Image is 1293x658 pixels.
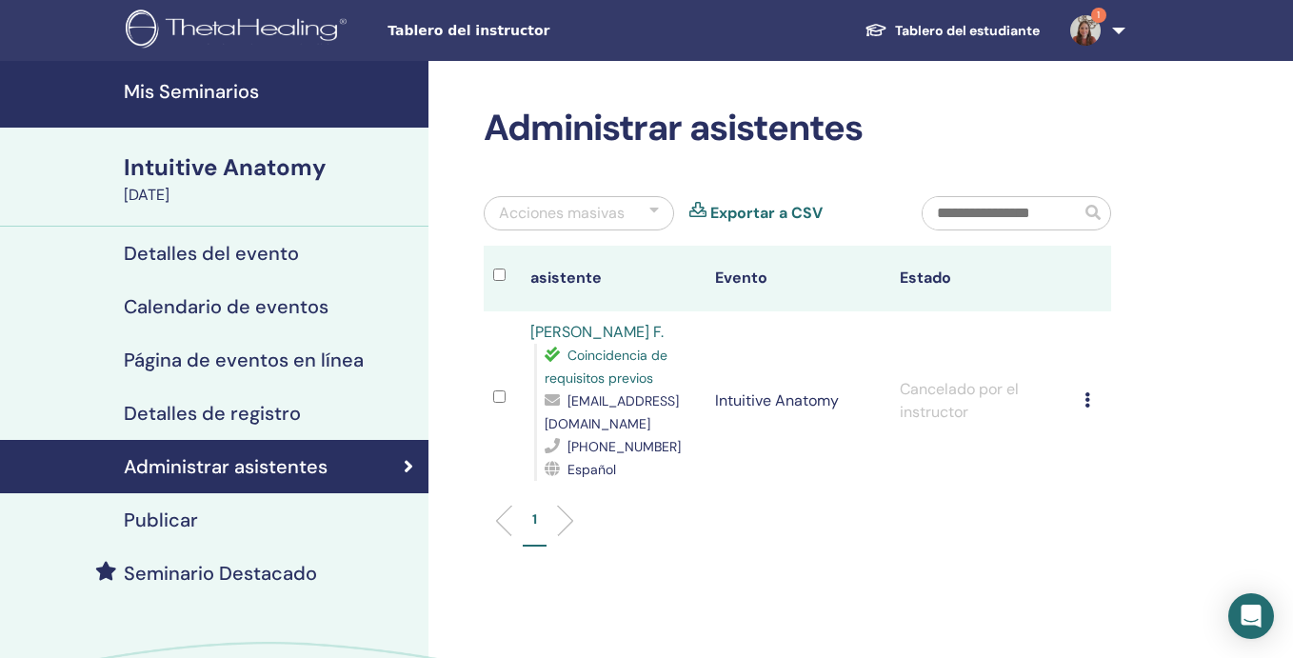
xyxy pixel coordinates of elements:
h4: Publicar [124,508,198,531]
div: Intuitive Anatomy [124,151,417,184]
h4: Detalles de registro [124,402,301,425]
img: graduation-cap-white.svg [865,22,887,38]
h2: Administrar asistentes [484,107,1111,150]
h4: Detalles del evento [124,242,299,265]
div: [DATE] [124,184,417,207]
a: Tablero del estudiante [849,13,1055,49]
a: Exportar a CSV [710,202,823,225]
div: Acciones masivas [499,202,625,225]
span: Español [567,461,616,478]
h4: Calendario de eventos [124,295,328,318]
span: 1 [1091,8,1106,23]
h4: Seminario Destacado [124,562,317,585]
span: Tablero del instructor [388,21,673,41]
p: 1 [532,509,537,529]
td: Intuitive Anatomy [706,311,890,490]
span: [EMAIL_ADDRESS][DOMAIN_NAME] [545,392,679,432]
a: [PERSON_NAME] F. [530,322,664,342]
img: logo.png [126,10,353,52]
th: asistente [521,246,706,311]
a: Intuitive Anatomy[DATE] [112,151,428,207]
div: Open Intercom Messenger [1228,593,1274,639]
span: [PHONE_NUMBER] [567,438,681,455]
span: Coincidencia de requisitos previos [545,347,667,387]
h4: Administrar asistentes [124,455,328,478]
h4: Mis Seminarios [124,80,417,103]
img: default.jpg [1070,15,1101,46]
th: Evento [706,246,890,311]
h4: Página de eventos en línea [124,349,364,371]
th: Estado [890,246,1075,311]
